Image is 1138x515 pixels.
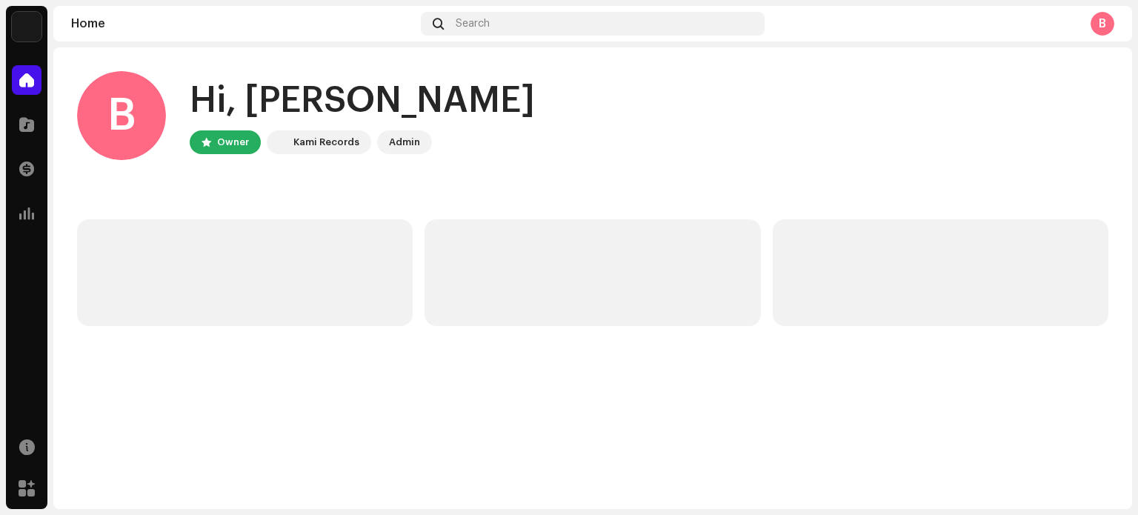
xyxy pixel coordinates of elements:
div: Owner [217,133,249,151]
span: Search [456,18,490,30]
div: Admin [389,133,420,151]
div: Hi, [PERSON_NAME] [190,77,535,124]
div: Home [71,18,415,30]
img: 33004b37-325d-4a8b-b51f-c12e9b964943 [270,133,287,151]
div: B [1091,12,1114,36]
div: Kami Records [293,133,359,151]
div: B [77,71,166,160]
img: 33004b37-325d-4a8b-b51f-c12e9b964943 [12,12,41,41]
